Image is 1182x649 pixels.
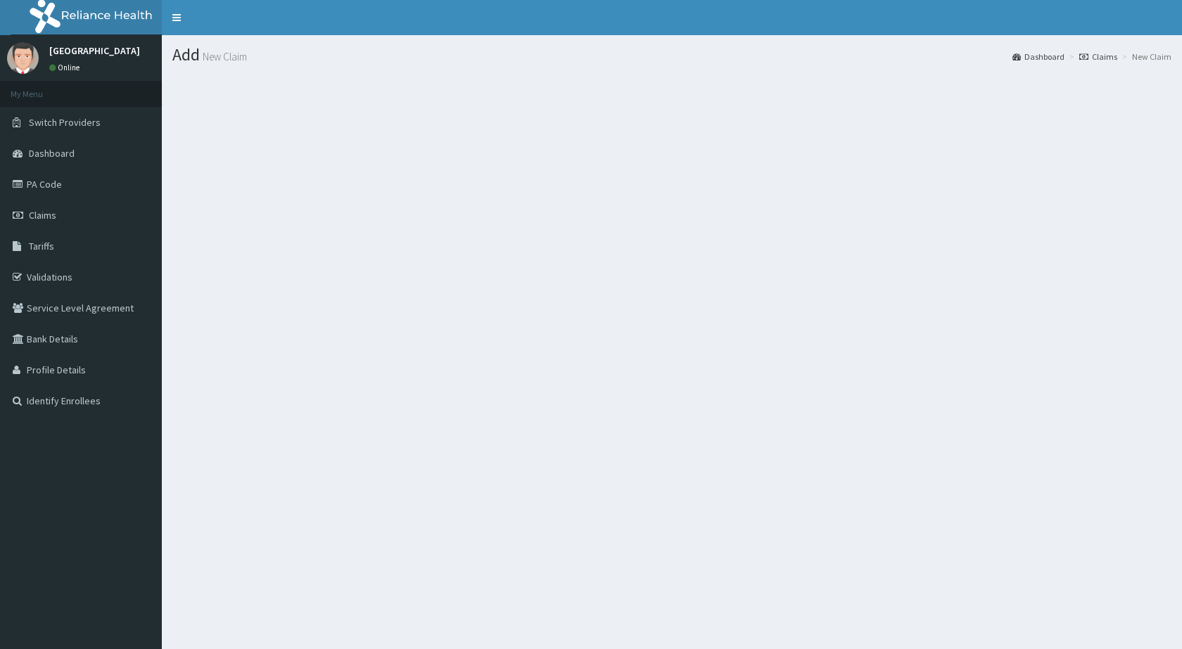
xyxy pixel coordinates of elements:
[1079,51,1117,63] a: Claims
[29,116,101,129] span: Switch Providers
[29,209,56,221] span: Claims
[7,42,39,74] img: User Image
[172,46,1171,64] h1: Add
[1119,51,1171,63] li: New Claim
[200,51,247,62] small: New Claim
[29,240,54,252] span: Tariffs
[49,46,140,56] p: [GEOGRAPHIC_DATA]
[49,63,83,72] a: Online
[29,147,75,160] span: Dashboard
[1012,51,1065,63] a: Dashboard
